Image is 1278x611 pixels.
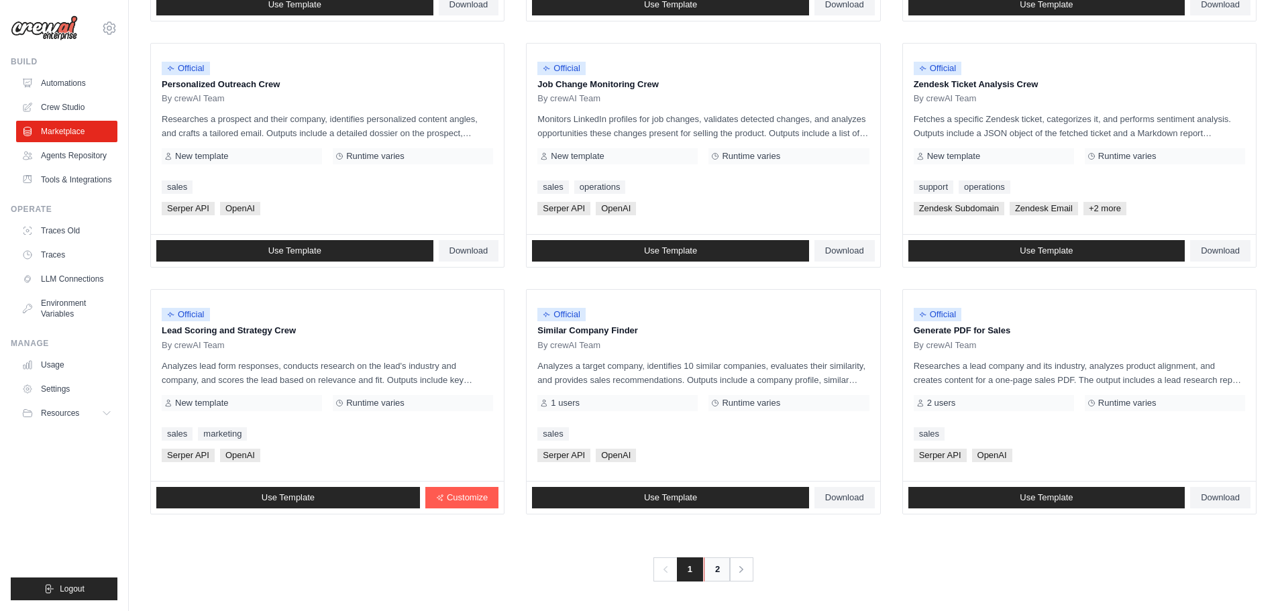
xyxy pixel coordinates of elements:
[16,244,117,266] a: Traces
[16,268,117,290] a: LLM Connections
[914,93,977,104] span: By crewAI Team
[1010,202,1078,215] span: Zendesk Email
[537,202,590,215] span: Serper API
[16,220,117,241] a: Traces Old
[262,492,315,503] span: Use Template
[16,378,117,400] a: Settings
[537,340,600,351] span: By crewAI Team
[914,78,1245,91] p: Zendesk Ticket Analysis Crew
[722,398,780,408] span: Runtime varies
[198,427,247,441] a: marketing
[162,324,493,337] p: Lead Scoring and Strategy Crew
[644,245,697,256] span: Use Template
[162,308,210,321] span: Official
[16,72,117,94] a: Automations
[537,308,586,321] span: Official
[1020,245,1073,256] span: Use Template
[439,240,499,262] a: Download
[1201,492,1240,503] span: Download
[162,449,215,462] span: Serper API
[704,557,731,581] a: 2
[914,324,1245,337] p: Generate PDF for Sales
[927,398,956,408] span: 2 users
[914,112,1245,140] p: Fetches a specific Zendesk ticket, categorizes it, and performs sentiment analysis. Outputs inclu...
[41,408,79,419] span: Resources
[11,577,117,600] button: Logout
[972,449,1012,462] span: OpenAI
[914,427,945,441] a: sales
[537,180,568,194] a: sales
[537,449,590,462] span: Serper API
[596,202,636,215] span: OpenAI
[162,78,493,91] p: Personalized Outreach Crew
[162,180,193,194] a: sales
[175,398,228,408] span: New template
[959,180,1010,194] a: operations
[11,338,117,349] div: Manage
[1083,202,1126,215] span: +2 more
[1098,151,1157,162] span: Runtime varies
[537,112,869,140] p: Monitors LinkedIn profiles for job changes, validates detected changes, and analyzes opportunitie...
[532,487,809,508] a: Use Template
[60,584,85,594] span: Logout
[908,240,1185,262] a: Use Template
[268,245,321,256] span: Use Template
[814,240,875,262] a: Download
[16,97,117,118] a: Crew Studio
[596,449,636,462] span: OpenAI
[220,449,260,462] span: OpenAI
[551,398,580,408] span: 1 users
[16,292,117,325] a: Environment Variables
[162,62,210,75] span: Official
[162,359,493,387] p: Analyzes lead form responses, conducts research on the lead's industry and company, and scores th...
[447,492,488,503] span: Customize
[644,492,697,503] span: Use Template
[11,15,78,41] img: Logo
[574,180,626,194] a: operations
[927,151,980,162] span: New template
[1190,487,1250,508] a: Download
[175,151,228,162] span: New template
[16,121,117,142] a: Marketplace
[914,202,1004,215] span: Zendesk Subdomain
[16,169,117,190] a: Tools & Integrations
[425,487,498,508] a: Customize
[677,557,703,581] span: 1
[825,245,864,256] span: Download
[814,487,875,508] a: Download
[537,93,600,104] span: By crewAI Team
[914,359,1245,387] p: Researches a lead company and its industry, analyzes product alignment, and creates content for a...
[537,324,869,337] p: Similar Company Finder
[653,557,753,581] nav: Pagination
[537,78,869,91] p: Job Change Monitoring Crew
[156,240,433,262] a: Use Template
[1190,240,1250,262] a: Download
[16,145,117,166] a: Agents Repository
[914,449,967,462] span: Serper API
[1201,245,1240,256] span: Download
[220,202,260,215] span: OpenAI
[449,245,488,256] span: Download
[162,93,225,104] span: By crewAI Team
[537,427,568,441] a: sales
[346,398,405,408] span: Runtime varies
[16,354,117,376] a: Usage
[11,204,117,215] div: Operate
[16,402,117,424] button: Resources
[914,308,962,321] span: Official
[908,487,1185,508] a: Use Template
[914,62,962,75] span: Official
[537,62,586,75] span: Official
[1098,398,1157,408] span: Runtime varies
[914,340,977,351] span: By crewAI Team
[162,427,193,441] a: sales
[162,340,225,351] span: By crewAI Team
[722,151,780,162] span: Runtime varies
[11,56,117,67] div: Build
[1020,492,1073,503] span: Use Template
[156,487,420,508] a: Use Template
[537,359,869,387] p: Analyzes a target company, identifies 10 similar companies, evaluates their similarity, and provi...
[162,112,493,140] p: Researches a prospect and their company, identifies personalized content angles, and crafts a tai...
[914,180,953,194] a: support
[532,240,809,262] a: Use Template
